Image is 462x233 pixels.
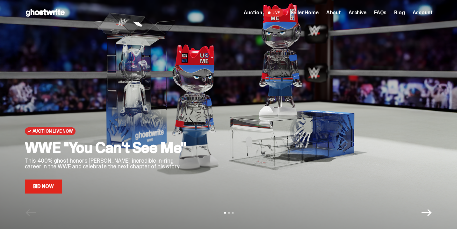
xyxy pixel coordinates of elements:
[291,10,319,15] a: Seller Home
[232,212,234,214] button: View slide 3
[394,10,405,15] a: Blog
[224,212,226,214] button: View slide 1
[374,10,386,15] a: FAQs
[244,10,262,15] span: Auction
[25,140,191,155] h2: WWE "You Can't See Me"
[25,158,191,169] p: This 400% ghost honors [PERSON_NAME] incredible in-ring career in the WWE and celebrate the next ...
[25,180,62,194] a: Bid Now
[228,212,230,214] button: View slide 2
[326,10,341,15] a: About
[32,129,73,134] span: Auction Live Now
[244,9,283,17] a: Auction LIVE
[349,10,366,15] a: Archive
[413,10,433,15] a: Account
[422,208,432,218] button: Next
[265,9,283,17] span: LIVE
